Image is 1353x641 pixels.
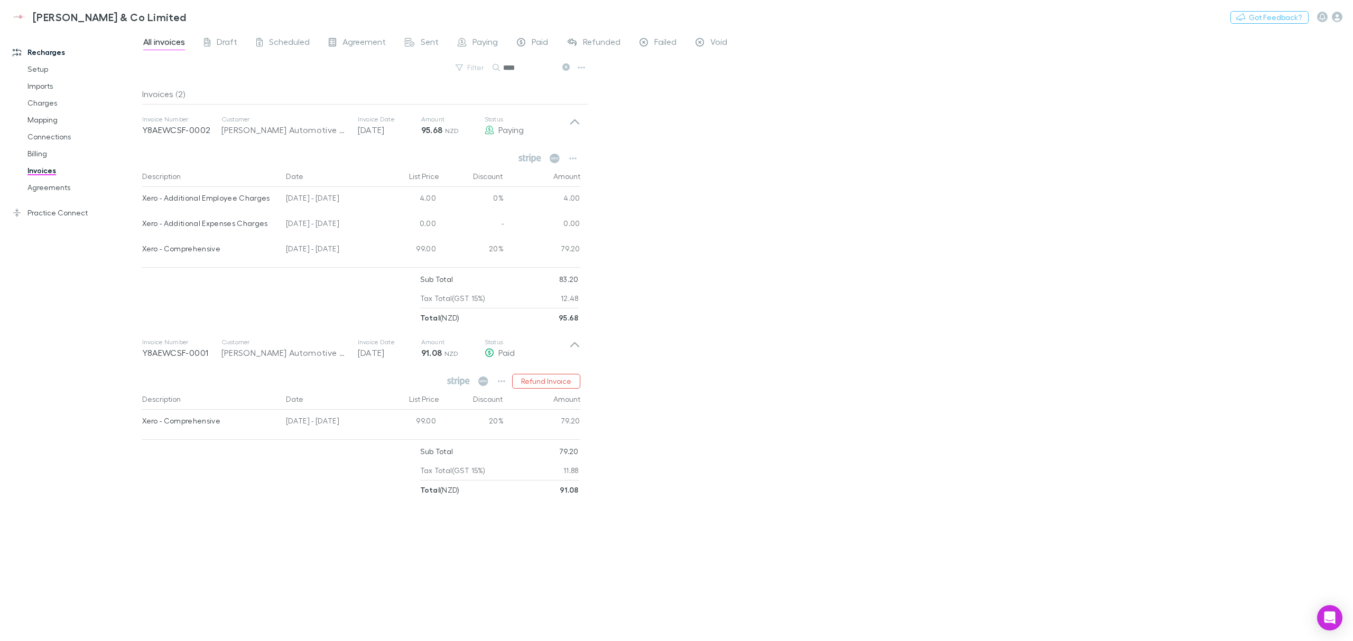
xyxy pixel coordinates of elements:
p: Status [485,338,569,346]
span: Sent [421,36,439,50]
p: Tax Total (GST 15%) [420,289,486,308]
div: - [440,212,504,238]
p: Status [485,115,569,124]
a: Invoices [17,162,151,179]
strong: 91.08 [421,347,442,358]
span: Paid [498,347,515,357]
span: Scheduled [269,36,310,50]
span: Failed [654,36,676,50]
div: [PERSON_NAME] Automotive Limited [221,346,347,359]
p: Invoice Date [358,338,421,346]
span: Draft [217,36,237,50]
div: Invoice NumberY8AEWCSF-0001Customer[PERSON_NAME] Automotive LimitedInvoice Date[DATE]Amount91.08 ... [134,327,589,370]
div: 20% [440,410,504,435]
div: Xero - Additional Expenses Charges [142,212,278,234]
div: 79.20 [504,238,580,263]
button: Got Feedback? [1230,11,1309,24]
a: Mapping [17,111,151,128]
div: [DATE] - [DATE] [282,238,377,263]
p: Invoice Number [142,338,221,346]
div: 0.00 [504,212,580,238]
p: Y8AEWCSF-0002 [142,124,221,136]
strong: 95.68 [421,125,443,135]
div: Invoice NumberY8AEWCSF-0002Customer[PERSON_NAME] Automotive LimitedInvoice Date[DATE]Amount95.68 ... [134,105,589,147]
p: ( NZD ) [420,480,460,499]
strong: Total [420,313,440,322]
div: Xero - Comprehensive [142,238,278,260]
p: 11.88 [563,461,579,480]
div: 20% [440,238,504,263]
span: Agreement [342,36,386,50]
button: Filter [450,61,490,74]
p: Invoice Date [358,115,421,124]
div: 79.20 [504,410,580,435]
a: Setup [17,61,151,78]
div: 4.00 [504,187,580,212]
div: [DATE] - [DATE] [282,187,377,212]
div: [DATE] - [DATE] [282,410,377,435]
div: [DATE] - [DATE] [282,212,377,238]
span: Void [710,36,727,50]
span: Paid [532,36,548,50]
a: Charges [17,95,151,111]
p: Sub Total [420,442,453,461]
div: 0% [440,187,504,212]
h3: [PERSON_NAME] & Co Limited [33,11,187,23]
strong: 91.08 [560,485,579,494]
p: Customer [221,115,347,124]
p: 79.20 [559,442,579,461]
div: 99.00 [377,238,440,263]
span: All invoices [143,36,185,50]
span: NZD [444,350,459,357]
p: Customer [221,338,347,346]
p: Sub Total [420,270,453,289]
p: Tax Total (GST 15%) [420,461,486,480]
p: [DATE] [358,346,421,359]
div: Xero - Additional Employee Charges [142,187,278,209]
p: ( NZD ) [420,308,460,327]
div: Open Intercom Messenger [1317,605,1342,630]
strong: 95.68 [559,313,579,322]
a: Practice Connect [2,204,151,221]
button: Refund Invoice [512,374,580,389]
div: 4.00 [377,187,440,212]
a: Billing [17,145,151,162]
p: 83.20 [559,270,579,289]
a: Agreements [17,179,151,196]
span: Paying [472,36,498,50]
span: Paying [498,125,524,135]
img: Epplett & Co Limited's Logo [11,11,29,23]
a: Imports [17,78,151,95]
a: Recharges [2,44,151,61]
p: Amount [421,338,485,346]
div: Xero - Comprehensive [142,410,278,432]
a: Connections [17,128,151,145]
div: 0.00 [377,212,440,238]
div: [PERSON_NAME] Automotive Limited [221,124,347,136]
span: NZD [445,127,459,135]
p: Y8AEWCSF-0001 [142,346,221,359]
p: Invoice Number [142,115,221,124]
a: [PERSON_NAME] & Co Limited [4,4,193,30]
span: Refunded [583,36,620,50]
p: 12.48 [561,289,579,308]
strong: Total [420,485,440,494]
p: [DATE] [358,124,421,136]
p: Amount [421,115,485,124]
div: 99.00 [377,410,440,435]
